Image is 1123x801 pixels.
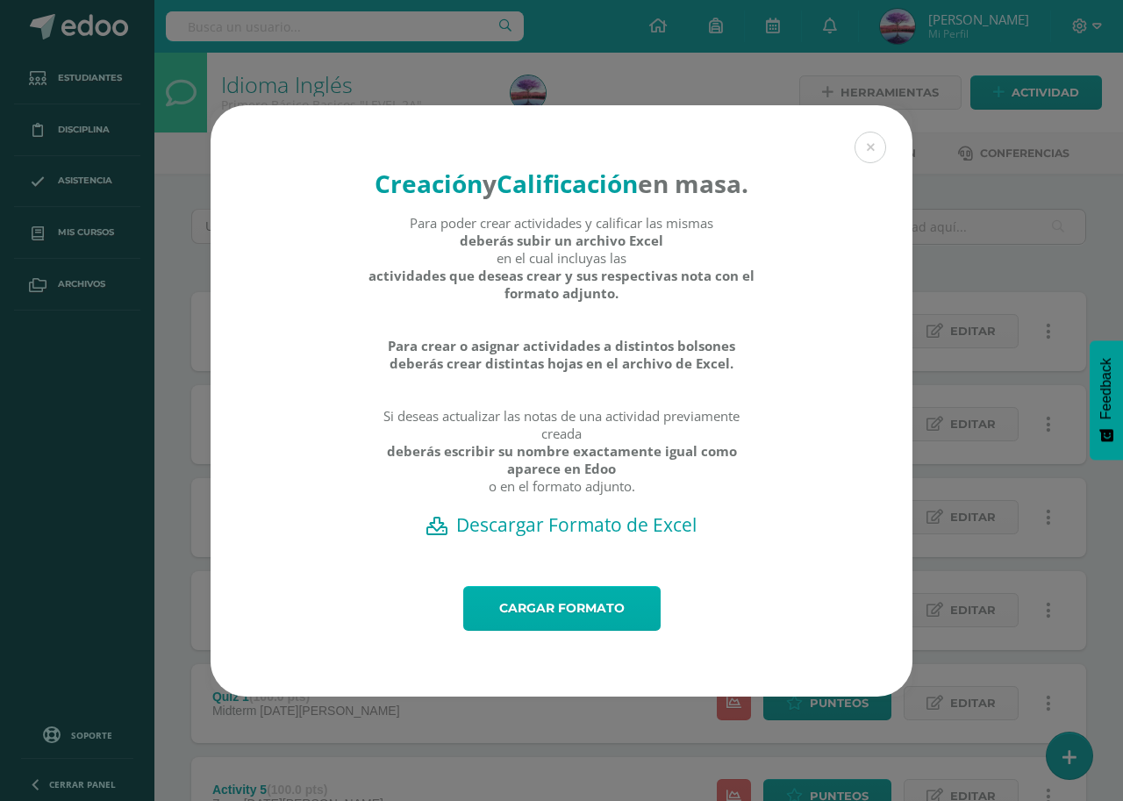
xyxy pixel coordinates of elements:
div: Para poder crear actividades y calificar las mismas en el cual incluyas las Si deseas actualizar ... [368,214,756,512]
strong: actividades que deseas crear y sus respectivas nota con el formato adjunto. [368,267,756,302]
a: Cargar formato [463,586,661,631]
strong: deberás escribir su nombre exactamente igual como aparece en Edoo [368,442,756,477]
strong: Calificación [497,167,638,200]
span: Feedback [1098,358,1114,419]
button: Close (Esc) [855,132,886,163]
strong: Creación [375,167,483,200]
strong: y [483,167,497,200]
h4: en masa. [368,167,756,200]
strong: Para crear o asignar actividades a distintos bolsones deberás crear distintas hojas en el archivo... [368,337,756,372]
button: Feedback - Mostrar encuesta [1090,340,1123,460]
strong: deberás subir un archivo Excel [460,232,663,249]
a: Descargar Formato de Excel [241,512,882,537]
